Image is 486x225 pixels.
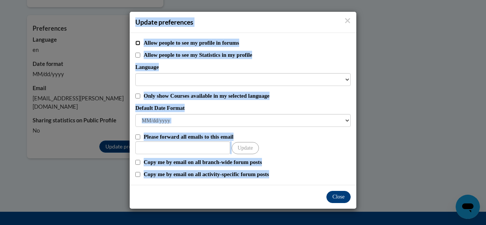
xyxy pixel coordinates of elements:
[144,133,351,141] label: Please forward all emails to this email
[135,17,351,27] h4: Update preferences
[144,92,351,100] label: Only show Courses available in my selected language
[144,158,351,166] label: Copy me by email on all branch-wide forum posts
[144,51,351,59] label: Allow people to see my Statistics in my profile
[144,39,351,47] label: Allow people to see my profile in forums
[135,141,230,154] input: Other Email
[135,104,351,112] label: Default Date Format
[135,63,351,71] label: Language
